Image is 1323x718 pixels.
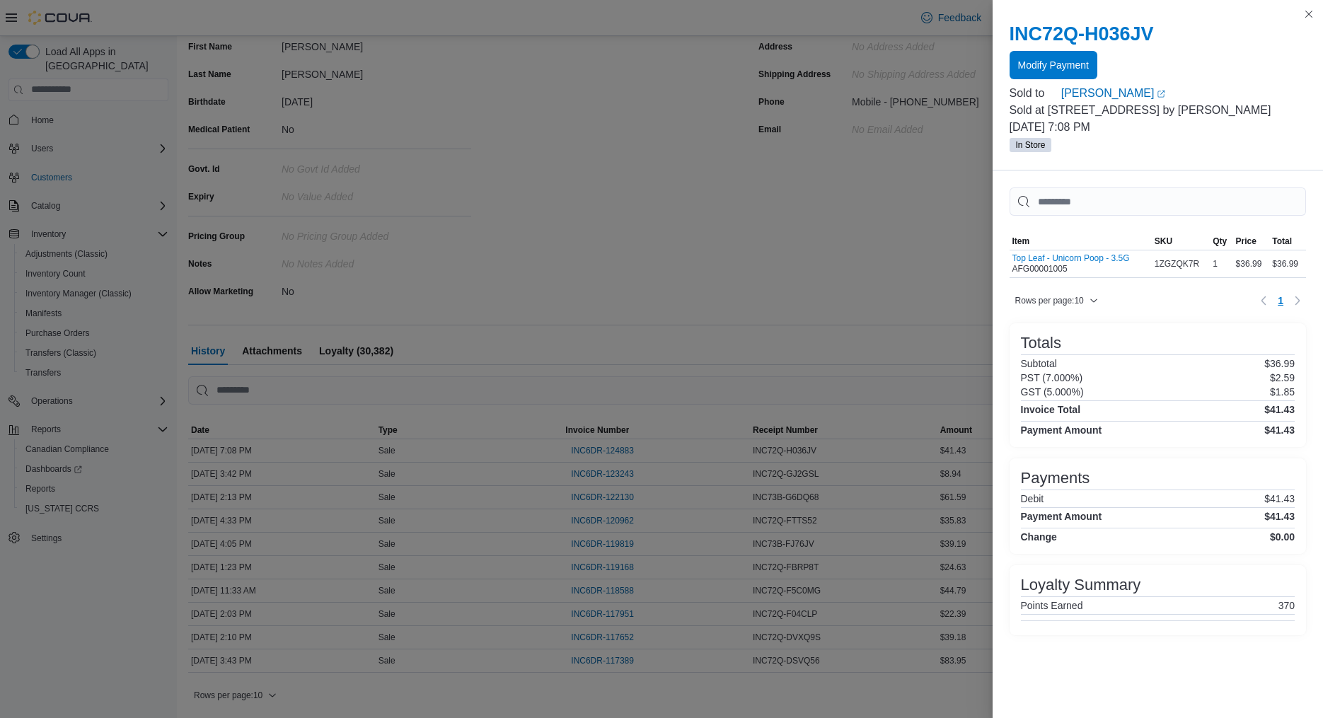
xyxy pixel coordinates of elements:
[1213,236,1227,247] span: Qty
[1264,404,1295,415] h4: $41.43
[1021,470,1090,487] h3: Payments
[1278,600,1295,611] p: 370
[1012,253,1130,263] button: Top Leaf - Unicorn Poop - 3.5G
[1272,236,1292,247] span: Total
[1016,139,1046,151] span: In Store
[1021,424,1102,436] h4: Payment Amount
[1264,424,1295,436] h4: $41.43
[1010,233,1152,250] button: Item
[1021,531,1057,543] h4: Change
[1021,372,1083,383] h6: PST (7.000%)
[1269,233,1306,250] button: Total
[1278,294,1283,308] span: 1
[1010,102,1307,119] p: Sold at [STREET_ADDRESS] by [PERSON_NAME]
[1010,23,1307,45] h2: INC72Q-H036JV
[1300,6,1317,23] button: Close this dialog
[1021,600,1083,611] h6: Points Earned
[1021,335,1061,352] h3: Totals
[1015,295,1084,306] span: Rows per page : 10
[1210,233,1232,250] button: Qty
[1010,119,1307,136] p: [DATE] 7:08 PM
[1021,358,1057,369] h6: Subtotal
[1270,386,1295,398] p: $1.85
[1010,187,1307,216] input: This is a search bar. As you type, the results lower in the page will automatically filter.
[1272,289,1289,312] ul: Pagination for table: MemoryTable from EuiInMemoryTable
[1155,236,1172,247] span: SKU
[1233,255,1270,272] div: $36.99
[1264,511,1295,522] h4: $41.43
[1157,90,1165,98] svg: External link
[1010,138,1052,152] span: In Store
[1021,404,1081,415] h4: Invoice Total
[1012,236,1030,247] span: Item
[1018,58,1089,72] span: Modify Payment
[1233,233,1270,250] button: Price
[1021,577,1141,593] h3: Loyalty Summary
[1210,255,1232,272] div: 1
[1255,292,1272,309] button: Previous page
[1289,292,1306,309] button: Next page
[1236,236,1256,247] span: Price
[1255,289,1306,312] nav: Pagination for table: MemoryTable from EuiInMemoryTable
[1021,386,1084,398] h6: GST (5.000%)
[1012,253,1130,274] div: AFG00001005
[1269,255,1306,272] div: $36.99
[1152,233,1210,250] button: SKU
[1272,289,1289,312] button: Page 1 of 1
[1021,511,1102,522] h4: Payment Amount
[1010,292,1104,309] button: Rows per page:10
[1061,85,1306,102] a: [PERSON_NAME]External link
[1264,358,1295,369] p: $36.99
[1270,372,1295,383] p: $2.59
[1010,51,1097,79] button: Modify Payment
[1264,493,1295,504] p: $41.43
[1155,258,1199,270] span: 1ZGZQK7R
[1010,85,1058,102] div: Sold to
[1021,493,1044,504] h6: Debit
[1270,531,1295,543] h4: $0.00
